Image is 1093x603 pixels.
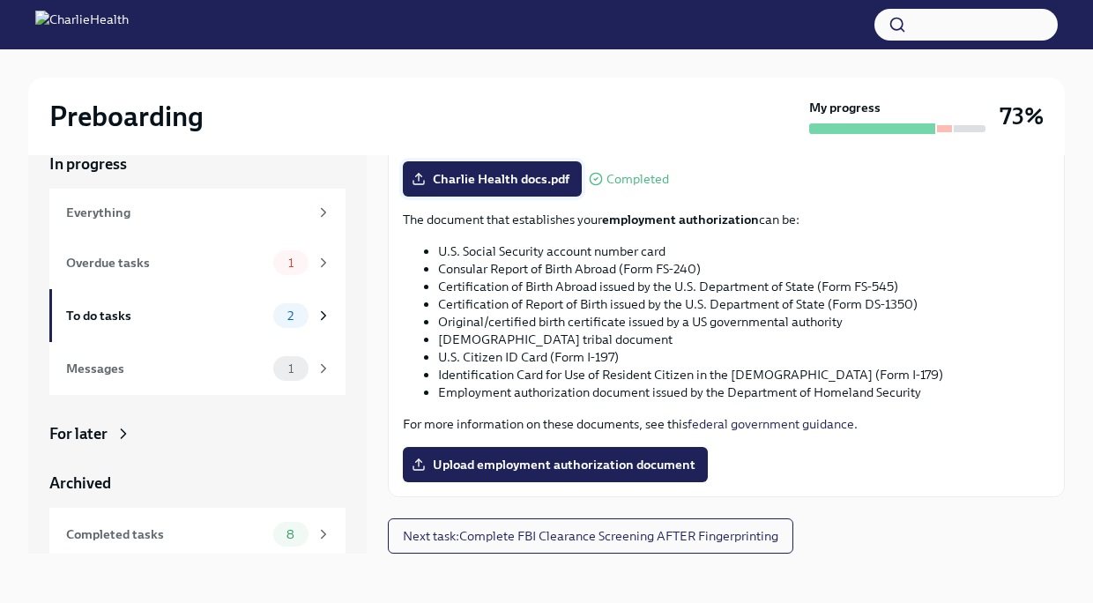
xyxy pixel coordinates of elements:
span: Next task : Complete FBI Clearance Screening AFTER Fingerprinting [403,527,778,545]
span: Charlie Health docs.pdf [415,170,569,188]
li: Employment authorization document issued by the Department of Homeland Security [438,383,1050,401]
div: Completed tasks [66,525,266,544]
a: Completed tasks8 [49,508,346,561]
span: Upload employment authorization document [415,456,695,473]
li: Certification of Birth Abroad issued by the U.S. Department of State (Form FS-545) [438,278,1050,295]
a: For later [49,423,346,444]
div: Everything [66,203,309,222]
button: Next task:Complete FBI Clearance Screening AFTER Fingerprinting [388,518,793,554]
li: Certification of Report of Birth issued by the U.S. Department of State (Form DS-1350) [438,295,1050,313]
li: Original/certified birth certificate issued by a US governmental authority [438,313,1050,331]
li: U.S. Citizen ID Card (Form I-197) [438,348,1050,366]
div: To do tasks [66,306,266,325]
a: Archived [49,473,346,494]
p: The document that establishes your can be: [403,211,1050,228]
div: Overdue tasks [66,253,266,272]
span: 8 [276,528,305,541]
a: federal government guidance [688,416,854,432]
li: Consular Report of Birth Abroad (Form FS-240) [438,260,1050,278]
p: For more information on these documents, see this . [403,415,1050,433]
label: Upload employment authorization document [403,447,708,482]
span: Completed [606,173,669,186]
a: Messages1 [49,342,346,395]
strong: employment authorization [602,212,759,227]
h3: 73% [1000,100,1044,132]
div: For later [49,423,108,444]
li: [DEMOGRAPHIC_DATA] tribal document [438,331,1050,348]
a: To do tasks2 [49,289,346,342]
span: 1 [278,257,304,270]
span: 2 [277,309,304,323]
li: U.S. Social Security account number card [438,242,1050,260]
label: Charlie Health docs.pdf [403,161,582,197]
strong: My progress [809,99,881,116]
a: Overdue tasks1 [49,236,346,289]
h2: Preboarding [49,99,204,134]
div: Messages [66,359,266,378]
li: Identification Card for Use of Resident Citizen in the [DEMOGRAPHIC_DATA] (Form I-179) [438,366,1050,383]
img: CharlieHealth [35,11,129,39]
a: Everything [49,189,346,236]
a: In progress [49,153,346,175]
span: 1 [278,362,304,376]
